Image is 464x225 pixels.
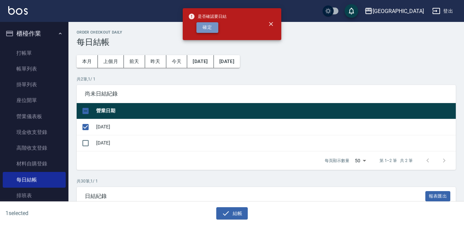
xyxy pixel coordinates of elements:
p: 共 2 筆, 1 / 1 [77,76,456,82]
button: 結帳 [216,207,248,220]
a: 報表匯出 [425,192,451,199]
a: 現金收支登錄 [3,124,66,140]
button: close [263,16,279,32]
button: [DATE] [187,55,214,68]
button: 今天 [166,55,188,68]
th: 營業日期 [94,103,456,119]
a: 座位開單 [3,92,66,108]
button: 確定 [196,22,218,33]
button: 上個月 [98,55,124,68]
p: 每頁顯示數量 [325,158,349,164]
button: 櫃檯作業 [3,25,66,42]
div: [GEOGRAPHIC_DATA] [373,7,424,15]
a: 高階收支登錄 [3,140,66,156]
button: 昨天 [145,55,166,68]
img: Logo [8,6,28,15]
a: 帳單列表 [3,61,66,77]
td: [DATE] [94,135,456,151]
a: 材料自購登錄 [3,156,66,172]
button: [GEOGRAPHIC_DATA] [362,4,427,18]
p: 第 1–2 筆 共 2 筆 [379,158,413,164]
button: 報表匯出 [425,191,451,202]
button: save [345,4,358,18]
a: 每日結帳 [3,172,66,188]
div: 50 [352,151,369,170]
p: 共 30 筆, 1 / 1 [77,178,456,184]
span: 尚未日結紀錄 [85,90,448,97]
span: 日結紀錄 [85,193,425,200]
a: 排班表 [3,188,66,203]
button: [DATE] [214,55,240,68]
span: 是否確認要日結 [188,13,227,20]
td: [DATE] [94,119,456,135]
h2: Order checkout daily [77,30,456,35]
h3: 每日結帳 [77,37,456,47]
a: 營業儀表板 [3,109,66,124]
a: 打帳單 [3,45,66,61]
a: 掛單列表 [3,77,66,92]
h6: 1 selected [5,209,115,217]
button: 本月 [77,55,98,68]
button: 前天 [124,55,145,68]
button: 登出 [429,5,456,17]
